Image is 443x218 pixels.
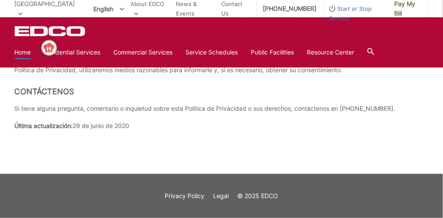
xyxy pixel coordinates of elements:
a: Residential Services [44,48,101,57]
strong: Última actualización: [15,122,73,129]
p: 29 de junio de 2020 [15,121,429,131]
a: Legal [214,191,229,201]
a: Commercial Services [114,48,173,57]
p: © 2025 EDCO [238,191,278,201]
p: Si tiene alguna pregunta, comentario o inquietud sobre esta Política de Privacidad o sus derechos... [15,104,429,113]
a: Resource Center [307,48,354,57]
a: EDCD logo. Return to the homepage. [15,26,86,36]
span: English [87,2,131,16]
a: Service Schedules [186,48,238,57]
h2: Contáctenos [15,87,429,96]
a: Public Facilities [251,48,294,57]
a: Privacy Policy [165,191,205,201]
a: Home [15,48,31,57]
